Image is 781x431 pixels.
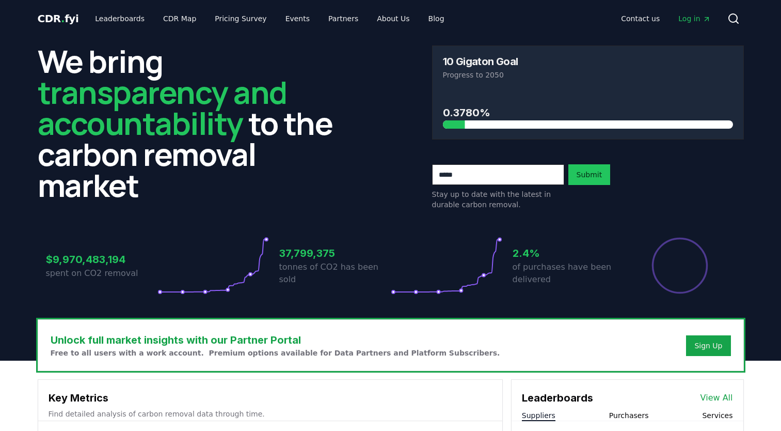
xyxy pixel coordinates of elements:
[513,261,624,286] p: of purchases have been delivered
[206,9,275,28] a: Pricing Survey
[51,332,500,348] h3: Unlock full market insights with our Partner Portal
[443,105,733,120] h3: 0.3780%
[46,252,157,267] h3: $9,970,483,194
[651,237,709,295] div: Percentage of sales delivered
[87,9,153,28] a: Leaderboards
[513,245,624,261] h3: 2.4%
[694,341,722,351] a: Sign Up
[51,348,500,358] p: Free to all users with a work account. Premium options available for Data Partners and Platform S...
[49,409,492,419] p: Find detailed analysis of carbon removal data through time.
[522,390,593,406] h3: Leaderboards
[38,71,287,144] span: transparency and accountability
[678,13,710,24] span: Log in
[568,164,611,185] button: Submit
[443,56,518,67] h3: 10 Gigaton Goal
[700,392,733,404] a: View All
[369,9,418,28] a: About Us
[613,9,668,28] a: Contact us
[46,267,157,280] p: spent on CO2 removal
[443,70,733,80] p: Progress to 2050
[702,410,732,421] button: Services
[87,9,452,28] nav: Main
[609,410,649,421] button: Purchasers
[686,335,730,356] button: Sign Up
[155,9,204,28] a: CDR Map
[49,390,492,406] h3: Key Metrics
[432,189,564,210] p: Stay up to date with the latest in durable carbon removal.
[279,245,391,261] h3: 37,799,375
[420,9,453,28] a: Blog
[61,12,65,25] span: .
[279,261,391,286] p: tonnes of CO2 has been sold
[38,11,79,26] a: CDR.fyi
[613,9,719,28] nav: Main
[38,12,79,25] span: CDR fyi
[38,45,349,201] h2: We bring to the carbon removal market
[522,410,555,421] button: Suppliers
[320,9,366,28] a: Partners
[277,9,318,28] a: Events
[670,9,719,28] a: Log in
